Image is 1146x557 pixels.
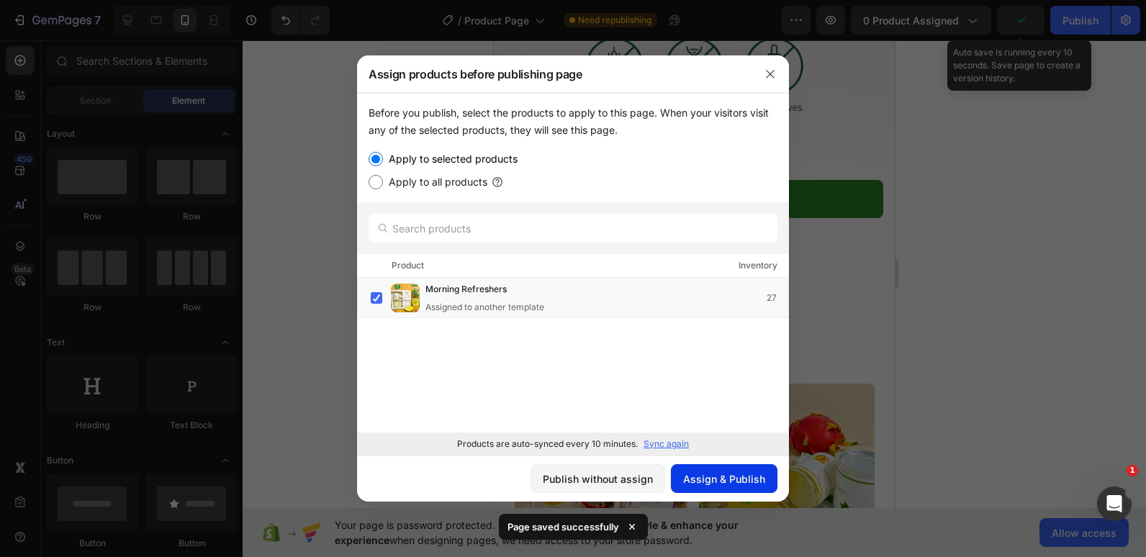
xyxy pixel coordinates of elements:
div: Product [392,258,424,273]
span: Morning Refreshers [425,282,507,298]
strong: CHOSE YOUR FLAVOR [142,153,259,164]
span: 30-Days Money-back Guaranted [127,186,294,198]
div: Inventory [739,258,777,273]
button: Publish without assign [531,464,665,493]
label: Apply to all products [383,173,487,191]
div: Publish without assign [543,471,653,486]
div: Assign & Publish [683,471,765,486]
img: gempages_569040827234386814-733036ed-ab6c-48bf-a577-85ae4fd0e8f6.png [20,343,196,519]
div: 27 [767,291,788,305]
span: 1 [1127,465,1138,476]
div: Assign products before publishing page [357,55,752,93]
label: Apply to selected products [383,150,518,168]
div: Assigned to another template [425,301,544,314]
div: Before you publish, select the products to apply to this page. When your visitors visit any of th... [369,104,777,139]
a: CHOSE YOUR FLAVOR [12,140,389,178]
input: Search products [369,214,777,243]
img: product-img [391,284,420,312]
p: Sync again [644,438,689,450]
p: Products are auto-synced every 10 minutes. [457,438,638,450]
p: Page saved successfully [507,520,619,534]
iframe: Intercom live chat [1097,486,1132,521]
strong: Ready In 4 Minutes [155,264,246,276]
button: Assign & Publish [671,464,777,493]
div: /> [357,93,789,455]
span: How To Make [127,286,273,312]
img: gempages_569040827234386814-5fedb1fd-d275-4c60-8038-47200089bc32.png [205,343,381,519]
